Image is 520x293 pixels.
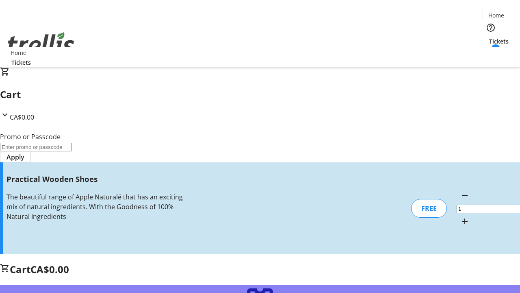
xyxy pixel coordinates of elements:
[6,152,24,162] span: Apply
[488,11,504,20] span: Home
[489,37,509,46] span: Tickets
[483,37,515,46] a: Tickets
[6,173,184,185] h3: Practical Wooden Shoes
[5,58,37,67] a: Tickets
[483,20,499,36] button: Help
[5,48,31,57] a: Home
[483,11,509,20] a: Home
[30,262,69,276] span: CA$0.00
[411,199,447,218] div: FREE
[457,213,473,230] button: Increment by one
[10,113,34,122] span: CA$0.00
[483,46,499,62] button: Cart
[11,58,31,67] span: Tickets
[6,192,184,221] div: The beautiful range of Apple Naturalé that has an exciting mix of natural ingredients. With the G...
[11,48,26,57] span: Home
[457,187,473,203] button: Decrement by one
[5,23,77,64] img: Orient E2E Organization J26inPw3DN's Logo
